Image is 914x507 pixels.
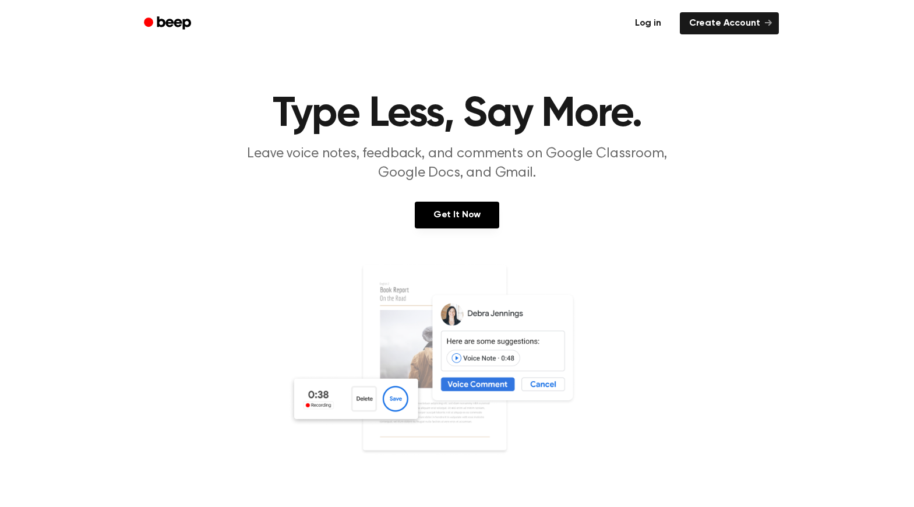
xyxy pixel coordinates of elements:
[415,202,499,228] a: Get It Now
[623,10,673,37] a: Log in
[680,12,779,34] a: Create Account
[288,263,626,487] img: Voice Comments on Docs and Recording Widget
[234,145,681,183] p: Leave voice notes, feedback, and comments on Google Classroom, Google Docs, and Gmail.
[136,12,202,35] a: Beep
[159,93,756,135] h1: Type Less, Say More.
